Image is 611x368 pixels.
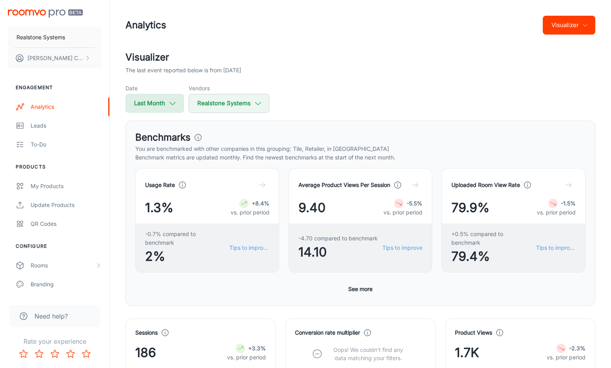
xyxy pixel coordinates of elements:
p: vs. prior period [231,208,269,217]
button: Realstone Systems [8,27,102,48]
h4: Usage Rate [145,181,175,189]
button: Realstone Systems [189,94,269,113]
div: Analytics [31,103,102,111]
span: 1.3% [145,198,173,217]
p: Oops! We couldn’t find any data matching your filters. [327,346,409,362]
p: vs. prior period [537,208,576,217]
span: 79.9% [451,198,489,217]
span: 186 [135,343,156,362]
span: +0.5% compared to benchmark [451,230,533,247]
a: Tips to improve [229,244,269,252]
p: [PERSON_NAME] Cumming [27,54,83,62]
div: Leads [31,121,102,130]
p: Realstone Systems [16,33,65,42]
button: Rate 1 star [16,346,31,362]
div: Update Products [31,201,102,209]
div: Rooms [31,261,95,270]
a: Tips to improve [536,244,576,252]
h1: Analytics [125,18,166,32]
p: The last event reported below is from [DATE] [125,66,241,75]
h4: Average Product Views Per Session [298,181,390,189]
button: Rate 3 star [47,346,63,362]
span: 2% [145,247,226,266]
button: Rate 4 star [63,346,78,362]
h5: Vendors [189,84,269,92]
span: 79.4% [451,247,533,266]
span: Need help? [35,311,68,321]
strong: -1.5% [561,200,576,207]
button: [PERSON_NAME] Cumming [8,48,102,68]
div: My Products [31,182,102,190]
span: 14.10 [298,243,378,262]
button: See more [345,282,376,296]
button: Rate 2 star [31,346,47,362]
button: Visualizer [543,16,595,35]
strong: -2.3% [569,345,586,352]
button: Last Month [125,94,184,113]
h4: Conversion rate multiplier [295,328,360,337]
h4: Product Views [455,328,492,337]
strong: +8.4% [252,200,269,207]
span: 9.40 [298,198,326,217]
div: To-do [31,140,102,149]
a: Tips to improve [382,244,422,252]
h2: Visualizer [125,50,595,64]
strong: -5.5% [407,200,422,207]
button: Rate 5 star [78,346,94,362]
div: Branding [31,280,102,289]
p: You are benchmarked with other companies in this grouping: Tile, Retailer, in [GEOGRAPHIC_DATA] [135,145,586,153]
strong: +3.3% [248,345,266,352]
p: vs. prior period [384,208,422,217]
p: vs. prior period [547,353,586,362]
div: QR Codes [31,220,102,228]
p: Benchmark metrics are updated monthly. Find the newest benchmarks at the start of the next month. [135,153,586,162]
span: -4.70 compared to benchmark [298,234,378,243]
p: vs. prior period [227,353,266,362]
h3: Benchmarks [135,130,191,145]
span: -0.7% compared to benchmark [145,230,226,247]
img: Roomvo PRO Beta [8,9,83,18]
span: 1.7K [455,343,479,362]
h4: Uploaded Room View Rate [451,181,520,189]
h5: Date [125,84,184,92]
h4: Sessions [135,328,158,337]
p: Rate your experience [6,337,103,346]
